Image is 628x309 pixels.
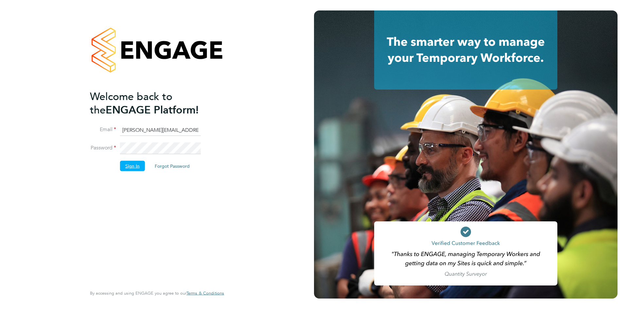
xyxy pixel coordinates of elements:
span: Terms & Conditions [186,290,224,296]
span: Welcome back to the [90,90,172,116]
input: Enter your work email... [120,124,201,136]
a: Terms & Conditions [186,291,224,296]
h2: ENGAGE Platform! [90,90,218,116]
button: Forgot Password [149,161,195,171]
button: Sign In [120,161,145,171]
span: By accessing and using ENGAGE you agree to our [90,290,224,296]
label: Password [90,145,116,151]
label: Email [90,126,116,133]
